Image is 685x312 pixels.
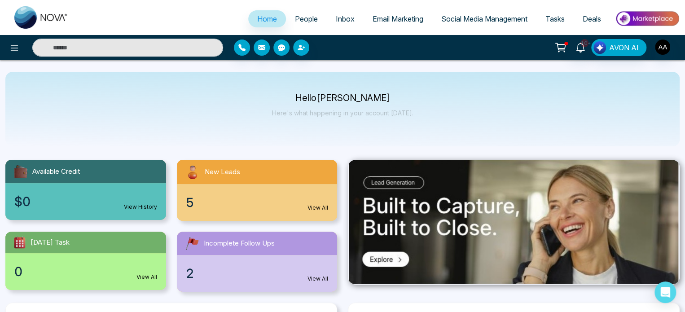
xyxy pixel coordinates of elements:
[654,281,676,303] div: Open Intercom Messenger
[14,192,31,211] span: $0
[14,262,22,281] span: 0
[580,39,588,47] span: 10+
[13,163,29,180] img: availableCredit.svg
[32,167,80,177] span: Available Credit
[136,273,157,281] a: View All
[272,94,413,102] p: Hello [PERSON_NAME]
[186,264,194,283] span: 2
[364,10,432,27] a: Email Marketing
[205,167,240,177] span: New Leads
[591,39,646,56] button: AVON AI
[124,203,157,211] a: View History
[184,163,201,180] img: newLeads.svg
[171,160,343,221] a: New Leads5View All
[14,6,68,29] img: Nova CRM Logo
[295,14,318,23] span: People
[186,193,194,212] span: 5
[349,160,678,284] img: .
[307,275,328,283] a: View All
[307,204,328,212] a: View All
[570,39,591,55] a: 10+
[327,10,364,27] a: Inbox
[373,14,423,23] span: Email Marketing
[545,14,565,23] span: Tasks
[272,109,413,117] p: Here's what happening in your account [DATE].
[286,10,327,27] a: People
[583,14,601,23] span: Deals
[31,237,70,248] span: [DATE] Task
[184,235,200,251] img: followUps.svg
[593,41,606,54] img: Lead Flow
[13,235,27,250] img: todayTask.svg
[257,14,277,23] span: Home
[171,232,343,292] a: Incomplete Follow Ups2View All
[248,10,286,27] a: Home
[655,40,670,55] img: User Avatar
[441,14,527,23] span: Social Media Management
[336,14,355,23] span: Inbox
[204,238,275,249] span: Incomplete Follow Ups
[536,10,574,27] a: Tasks
[432,10,536,27] a: Social Media Management
[574,10,610,27] a: Deals
[609,42,639,53] span: AVON AI
[615,9,680,29] img: Market-place.gif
